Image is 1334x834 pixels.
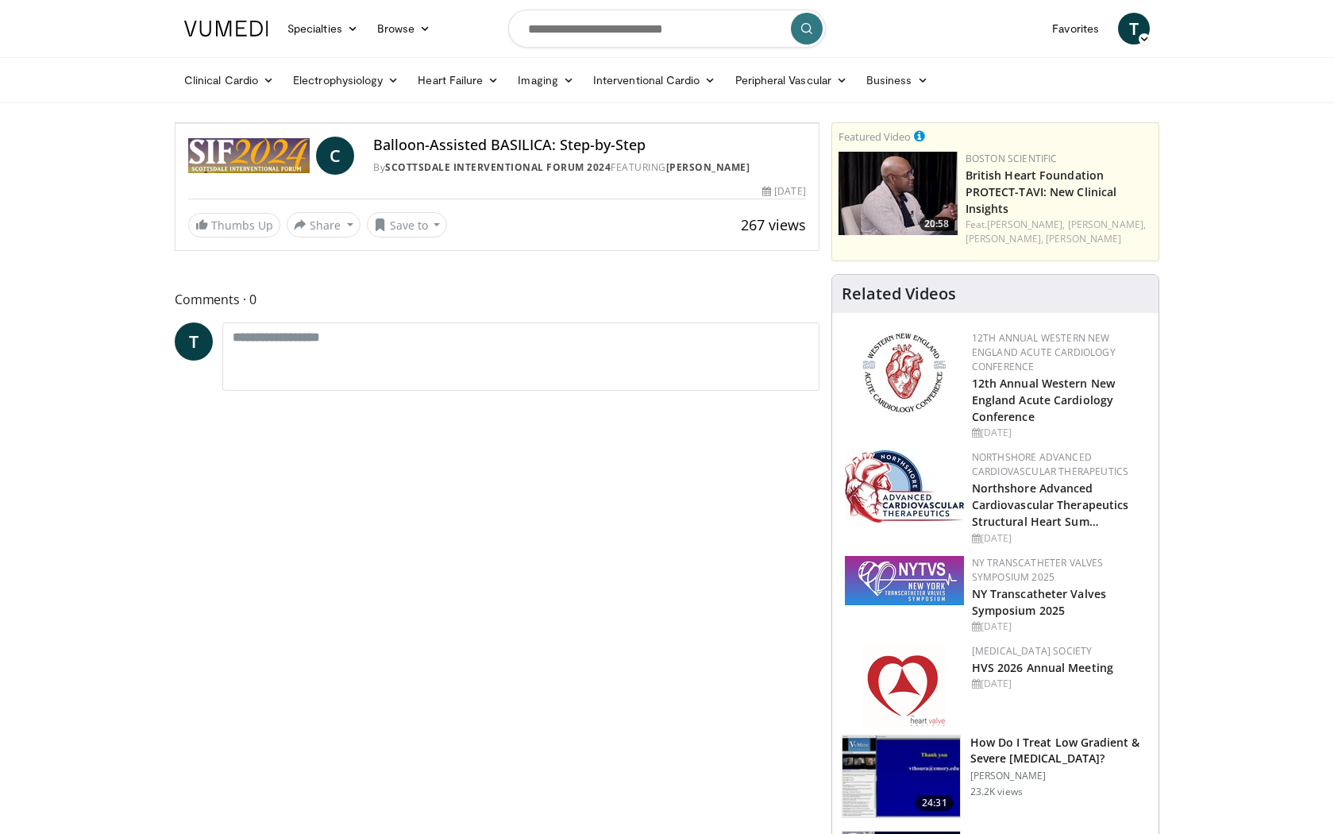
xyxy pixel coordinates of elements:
a: HVS 2026 Annual Meeting [972,660,1113,675]
a: C [316,137,354,175]
a: Specialties [278,13,368,44]
a: 12th Annual Western New England Acute Cardiology Conference [972,376,1115,424]
span: Comments 0 [175,289,819,310]
a: 24:31 How Do I Treat Low Gradient & Severe [MEDICAL_DATA]? [PERSON_NAME] 23.2K views [842,735,1149,819]
a: NorthShore Advanced Cardiovascular Therapeutics [972,450,1129,478]
a: Browse [368,13,441,44]
img: VuMedi Logo [184,21,268,37]
div: Feat. [966,218,1152,246]
img: Scottsdale Interventional Forum 2024 [188,137,310,175]
a: Thumbs Up [188,213,280,237]
div: [DATE] [762,184,805,199]
video-js: Video Player [175,123,819,124]
a: [PERSON_NAME], [1068,218,1146,231]
a: NY Transcatheter Valves Symposium 2025 [972,556,1104,584]
h4: Related Videos [842,284,956,303]
span: 24:31 [916,795,954,811]
img: 381df6ae-7034-46cc-953d-58fc09a18a66.png.150x105_q85_autocrop_double_scale_upscale_version-0.2.png [845,556,964,605]
a: Heart Failure [408,64,508,96]
div: [DATE] [972,531,1146,546]
a: Scottsdale Interventional Forum 2024 [385,160,611,174]
button: Share [287,212,360,237]
h4: Balloon-Assisted BASILICA: Step-by-Step [373,137,805,154]
a: NY Transcatheter Valves Symposium 2025 [972,586,1106,618]
img: tyLS_krZ8-0sGT9n4xMDoxOjB1O8AjAz.150x105_q85_crop-smart_upscale.jpg [842,736,960,818]
a: [PERSON_NAME] [1046,232,1121,245]
h3: How Do I Treat Low Gradient & Severe [MEDICAL_DATA]? [970,735,1149,766]
a: Interventional Cardio [584,64,726,96]
a: Imaging [508,64,584,96]
div: By FEATURING [373,160,805,175]
a: T [1118,13,1150,44]
img: 20bd0fbb-f16b-4abd-8bd0-1438f308da47.150x105_q85_crop-smart_upscale.jpg [839,152,958,235]
a: Electrophysiology [283,64,408,96]
a: [PERSON_NAME], [987,218,1065,231]
span: 20:58 [920,217,954,231]
div: [DATE] [972,426,1146,440]
a: Peripheral Vascular [726,64,857,96]
p: 23.2K views [970,786,1023,798]
a: 12th Annual Western New England Acute Cardiology Conference [972,331,1116,373]
img: 0954f259-7907-4053-a817-32a96463ecc8.png.150x105_q85_autocrop_double_scale_upscale_version-0.2.png [860,331,948,415]
p: [PERSON_NAME] [970,770,1149,782]
a: [PERSON_NAME], [966,232,1043,245]
div: [DATE] [972,677,1146,691]
a: Northshore Advanced Cardiovascular Therapeutics Structural Heart Sum… [972,481,1129,529]
a: Clinical Cardio [175,64,283,96]
button: Save to [367,212,448,237]
img: 45d48ad7-5dc9-4e2c-badc-8ed7b7f471c1.jpg.150x105_q85_autocrop_double_scale_upscale_version-0.2.jpg [845,450,964,523]
span: 267 views [741,215,806,234]
div: [DATE] [972,620,1146,634]
a: Boston Scientific [966,152,1058,165]
a: British Heart Foundation PROTECT-TAVI: New Clinical Insights [966,168,1117,216]
a: [PERSON_NAME] [666,160,750,174]
a: T [175,322,213,361]
a: Business [857,64,938,96]
small: Featured Video [839,129,911,144]
input: Search topics, interventions [508,10,826,48]
a: [MEDICAL_DATA] Society [972,644,1093,658]
a: Favorites [1043,13,1108,44]
img: 0148279c-cbd4-41ce-850e-155379fed24c.png.150x105_q85_autocrop_double_scale_upscale_version-0.2.png [862,644,946,728]
a: 20:58 [839,152,958,235]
